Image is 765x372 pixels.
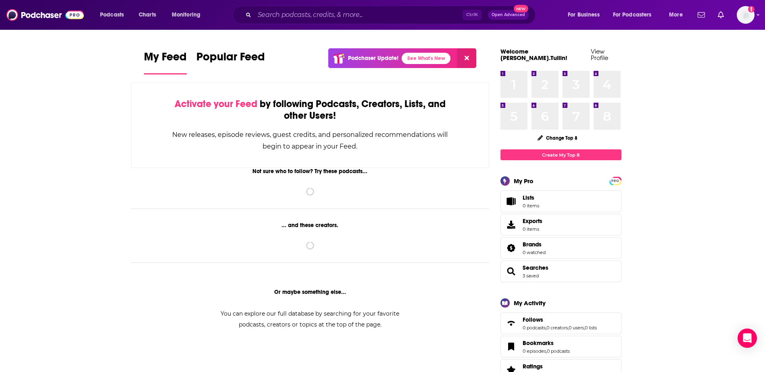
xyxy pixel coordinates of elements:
[94,8,134,21] button: open menu
[514,5,528,12] span: New
[523,316,543,323] span: Follows
[591,48,608,62] a: View Profile
[100,9,124,21] span: Podcasts
[503,242,519,254] a: Brands
[133,8,161,21] a: Charts
[172,9,200,21] span: Monitoring
[503,341,519,352] a: Bookmarks
[503,318,519,329] a: Follows
[523,194,539,201] span: Lists
[463,10,482,20] span: Ctrl K
[500,214,621,236] a: Exports
[402,53,450,64] a: See What's New
[503,219,519,230] span: Exports
[523,363,543,370] span: Ratings
[737,6,755,24] span: Logged in as Maria.Tullin
[562,8,610,21] button: open menu
[523,316,597,323] a: Follows
[523,264,548,271] a: Searches
[669,9,683,21] span: More
[166,8,211,21] button: open menu
[144,50,187,68] span: My Feed
[523,325,546,331] a: 0 podcasts
[144,50,187,74] a: My Feed
[568,9,600,21] span: For Business
[737,6,755,24] button: Show profile menu
[523,217,542,225] span: Exports
[488,10,529,20] button: Open AdvancedNew
[523,273,539,279] a: 3 saved
[523,348,546,354] a: 0 episodes
[738,329,757,348] div: Open Intercom Messenger
[523,226,542,232] span: 0 items
[569,325,584,331] a: 0 users
[196,50,265,68] span: Popular Feed
[240,6,543,24] div: Search podcasts, credits, & more...
[523,339,570,347] a: Bookmarks
[608,8,663,21] button: open menu
[172,98,449,122] div: by following Podcasts, Creators, Lists, and other Users!
[523,241,542,248] span: Brands
[523,339,554,347] span: Bookmarks
[533,133,583,143] button: Change Top 8
[737,6,755,24] img: User Profile
[611,178,620,184] a: PRO
[492,13,525,17] span: Open Advanced
[196,50,265,74] a: Popular Feed
[547,348,570,354] a: 0 podcasts
[500,237,621,259] span: Brands
[523,203,539,209] span: 0 items
[131,222,490,229] div: ... and these creators.
[584,325,585,331] span: ,
[348,55,398,62] p: Podchaser Update!
[523,363,570,370] a: Ratings
[131,289,490,296] div: Or maybe something else...
[514,177,534,185] div: My Pro
[663,8,693,21] button: open menu
[514,299,546,307] div: My Activity
[523,250,546,255] a: 0 watched
[500,336,621,358] span: Bookmarks
[500,260,621,282] span: Searches
[175,98,257,110] span: Activate your Feed
[500,190,621,212] a: Lists
[748,6,755,12] svg: Add a profile image
[503,196,519,207] span: Lists
[172,129,449,152] div: New releases, episode reviews, guest credits, and personalized recommendations will begin to appe...
[500,48,567,62] a: Welcome [PERSON_NAME].Tullin!
[715,8,727,22] a: Show notifications dropdown
[131,168,490,175] div: Not sure who to follow? Try these podcasts...
[523,241,546,248] a: Brands
[694,8,708,22] a: Show notifications dropdown
[585,325,597,331] a: 0 lists
[546,325,568,331] a: 0 creators
[503,266,519,277] a: Searches
[139,9,156,21] span: Charts
[546,325,546,331] span: ,
[613,9,652,21] span: For Podcasters
[500,312,621,334] span: Follows
[500,149,621,160] a: Create My Top 8
[254,8,463,21] input: Search podcasts, credits, & more...
[546,348,547,354] span: ,
[6,7,84,23] img: Podchaser - Follow, Share and Rate Podcasts
[523,194,534,201] span: Lists
[211,308,409,330] div: You can explore our full database by searching for your favorite podcasts, creators or topics at ...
